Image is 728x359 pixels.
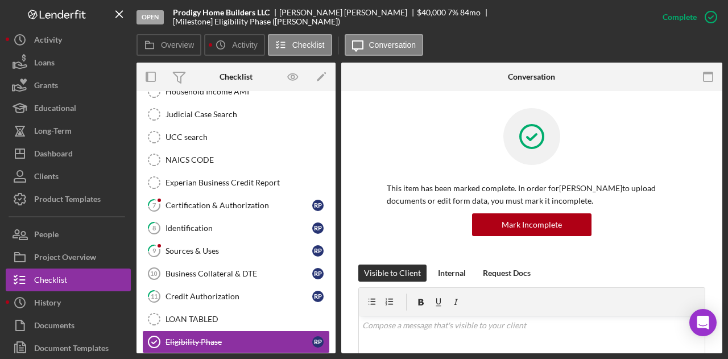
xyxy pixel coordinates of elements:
a: UCC search [142,126,330,148]
div: Open [136,10,164,24]
a: Judicial Case Search [142,103,330,126]
a: 10Business Collateral & DTERP [142,262,330,285]
button: Product Templates [6,188,131,211]
div: Project Overview [34,246,96,271]
div: Mark Incomplete [502,213,562,236]
div: R P [312,291,324,302]
button: Mark Incomplete [472,213,591,236]
div: Household Income AMI [166,87,329,96]
div: Experian Business Credit Report [166,178,329,187]
tspan: 8 [152,224,156,232]
div: Business Collateral & DTE [166,269,312,278]
div: Request Docs [483,265,531,282]
button: Request Docs [477,265,536,282]
div: 7 % [448,8,458,17]
a: Eligibility PhaseRP [142,331,330,353]
a: 8IdentificationRP [142,217,330,240]
div: R P [312,336,324,348]
div: Long-Term [34,119,72,145]
div: Open Intercom Messenger [689,309,717,336]
div: Complete [663,6,697,28]
a: NAICS CODE [142,148,330,171]
div: LOAN TABLED [166,315,329,324]
div: Conversation [508,72,555,81]
button: Project Overview [6,246,131,269]
div: Identification [166,224,312,233]
a: Household Income AMI [142,80,330,103]
button: People [6,223,131,246]
div: R P [312,245,324,257]
button: Internal [432,265,471,282]
div: History [34,291,61,317]
label: Conversation [369,40,416,49]
label: Overview [161,40,194,49]
div: Visible to Client [364,265,421,282]
div: R P [312,222,324,234]
div: Clients [34,165,59,191]
b: Prodigy Home Builders LLC [173,8,270,17]
button: History [6,291,131,314]
tspan: 9 [152,247,156,254]
a: 7Certification & AuthorizationRP [142,194,330,217]
div: Credit Authorization [166,292,312,301]
a: 9Sources & UsesRP [142,240,330,262]
tspan: 7 [152,201,156,209]
div: Documents [34,314,75,340]
div: Grants [34,74,58,100]
button: Documents [6,314,131,337]
button: Checklist [268,34,332,56]
span: $40,000 [417,7,446,17]
label: Checklist [292,40,325,49]
a: LOAN TABLED [142,308,330,331]
button: Long-Term [6,119,131,142]
div: [Milestone] Eligibility Phase ([PERSON_NAME]) [173,17,340,26]
div: Judicial Case Search [166,110,329,119]
button: Conversation [345,34,424,56]
div: Loans [34,51,55,77]
button: Overview [136,34,201,56]
div: UCC search [166,133,329,142]
div: Eligibility Phase [166,337,312,346]
a: Experian Business Credit Report [142,171,330,194]
a: 11Credit AuthorizationRP [142,285,330,308]
div: 84 mo [460,8,481,17]
button: Clients [6,165,131,188]
div: Activity [34,28,62,54]
div: Dashboard [34,142,73,168]
div: Educational [34,97,76,122]
div: [PERSON_NAME] [PERSON_NAME] [279,8,417,17]
label: Activity [232,40,257,49]
button: Activity [204,34,264,56]
div: Sources & Uses [166,246,312,255]
button: Checklist [6,269,131,291]
button: Grants [6,74,131,97]
button: Educational [6,97,131,119]
div: Checklist [34,269,67,294]
div: Checklist [220,72,253,81]
button: Visible to Client [358,265,427,282]
button: Dashboard [6,142,131,165]
button: Loans [6,51,131,74]
div: People [34,223,59,249]
button: Complete [651,6,722,28]
div: R P [312,268,324,279]
tspan: 11 [151,292,158,300]
div: Product Templates [34,188,101,213]
div: Internal [438,265,466,282]
div: NAICS CODE [166,155,329,164]
button: Activity [6,28,131,51]
tspan: 10 [150,270,157,277]
div: R P [312,200,324,211]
